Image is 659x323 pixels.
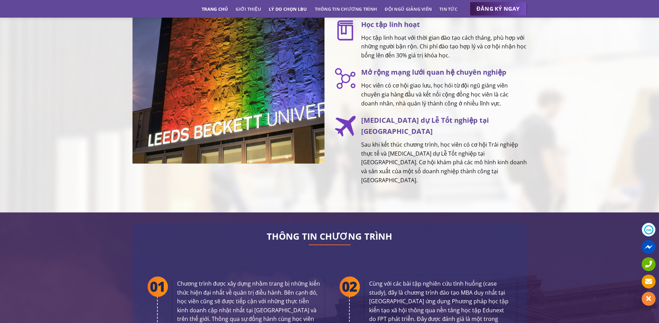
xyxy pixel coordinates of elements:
a: Đội ngũ giảng viên [385,3,432,15]
a: ĐĂNG KÝ NGAY [470,2,527,16]
h3: Học tập linh hoạt [361,19,527,30]
span: ĐĂNG KÝ NGAY [477,4,520,13]
img: line-lbu.jpg [309,244,350,245]
p: Sau khi kết thúc chương trình, học viên có cơ hội Trải nghiệp thực tế và [MEDICAL_DATA] dự Lễ Tốt... [361,140,527,185]
p: Học viên có cơ hội giao lưu, học hỏi từ đội ngũ giảng viên chuyên gia hàng đầu và kết nối cộng đồ... [361,81,527,108]
h3: Mở rộng mạng lưới quan hệ chuyên nghiệp [361,67,527,78]
h2: THÔNG TIN CHƯƠNG TRÌNH [143,233,516,240]
a: Lý do chọn LBU [269,3,307,15]
p: Học tập linh hoạt với thời gian đào tạo cách tháng, phù hợp với những người bận rộn. Chi phí đào ... [361,34,527,60]
a: Thông tin chương trình [315,3,377,15]
a: Trang chủ [202,3,228,15]
a: Giới thiệu [236,3,261,15]
a: Tin tức [439,3,457,15]
h3: [MEDICAL_DATA] dự Lễ Tốt nghiệp tại [GEOGRAPHIC_DATA] [361,115,527,137]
